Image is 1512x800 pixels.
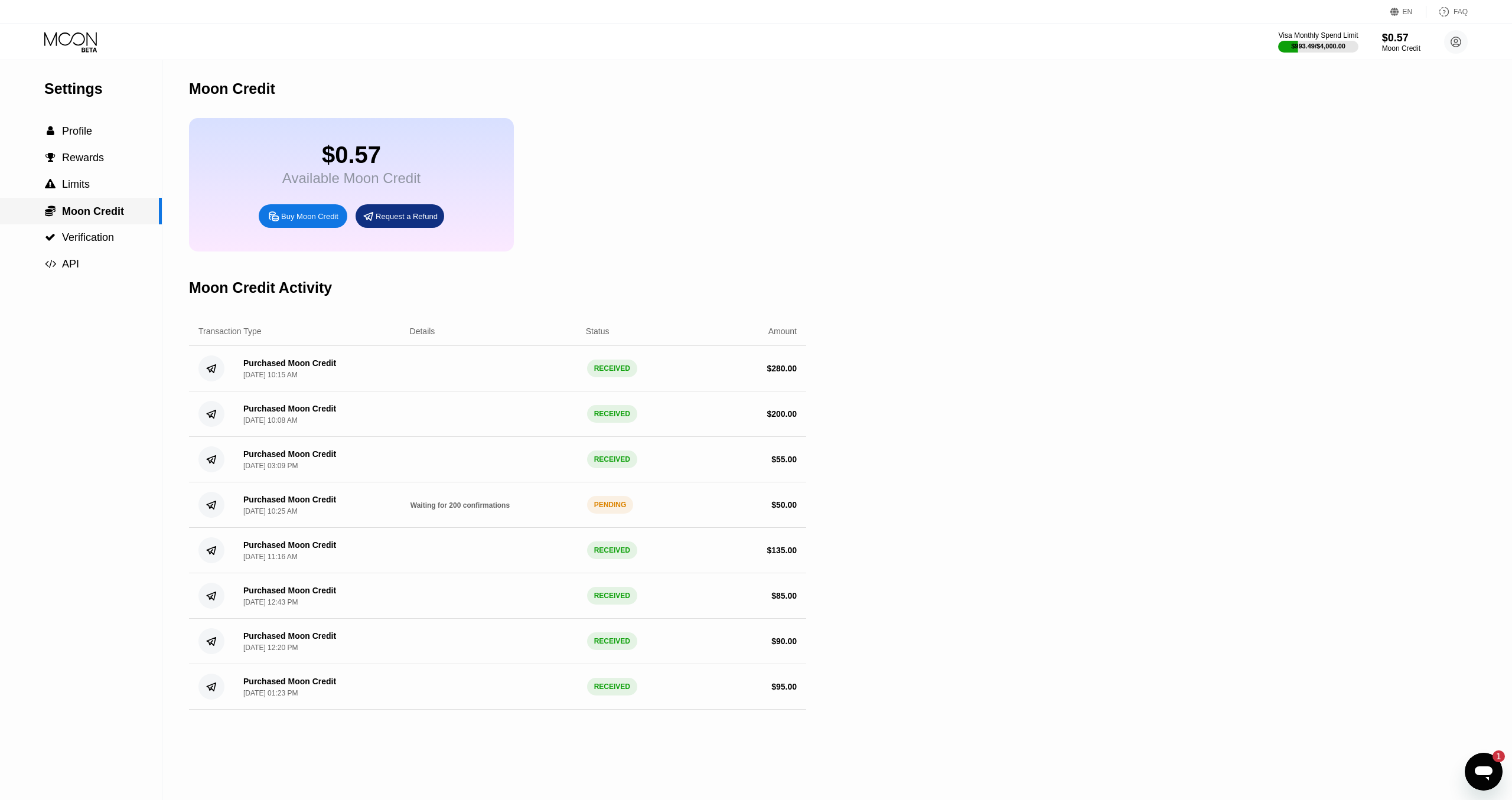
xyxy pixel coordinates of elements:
div: Request a Refund [356,204,444,228]
div: $ 90.00 [771,636,797,646]
div: Moon Credit [1382,44,1420,53]
div:  [44,152,56,163]
div: FAQ [1454,8,1468,16]
div: Available Moon Credit [282,170,421,187]
div: Visa Monthly Spend Limit [1278,31,1358,40]
div: Settings [44,80,162,97]
div: Visa Monthly Spend Limit$993.49/$4,000.00 [1278,31,1358,53]
div:  [44,232,56,243]
span:  [45,232,56,243]
div: Purchased Moon Credit [243,358,336,368]
div: $ 85.00 [771,591,797,600]
span: Verification [62,231,114,243]
div:  [44,179,56,190]
div: Purchased Moon Credit [243,404,336,413]
iframe: Anzahl ungelesener Nachrichten [1481,750,1505,762]
div: Amount [768,326,797,336]
div: Status [586,326,610,336]
div: RECEIVED [587,541,637,559]
div: [DATE] 10:15 AM [243,371,298,379]
div: [DATE] 10:25 AM [243,507,298,515]
div: $ 55.00 [771,455,797,464]
div: EN [1403,8,1413,16]
span:  [45,205,56,217]
div: [DATE] 10:08 AM [243,416,298,425]
div:  [44,126,56,136]
div:  [44,205,56,217]
div: RECEIVED [587,450,637,468]
div: $ 135.00 [767,546,797,555]
span: Rewards [62,152,104,164]
div: Buy Moon Credit [281,211,338,221]
div: Purchased Moon Credit [243,631,336,641]
div: Purchased Moon Credit [243,495,336,504]
div: $0.57 [282,142,421,168]
div: PENDING [587,496,634,514]
div: $993.49 / $4,000.00 [1291,43,1345,50]
div: [DATE] 11:16 AM [243,553,298,561]
div: Moon Credit [189,80,275,97]
span: Waiting for 200 confirmations [410,501,510,510]
div: Details [410,326,435,336]
span:  [45,152,56,163]
div: $0.57Moon Credit [1382,32,1420,53]
span: API [62,258,79,270]
div: $ 95.00 [771,682,797,691]
div: Purchased Moon Credit [243,677,336,686]
div: $ 280.00 [767,364,797,373]
div: [DATE] 12:43 PM [243,598,298,606]
div: Transaction Type [198,326,262,336]
div: RECEIVED [587,405,637,423]
div: Buy Moon Credit [259,204,347,228]
span:  [45,259,56,269]
div: Purchased Moon Credit [243,540,336,550]
span:  [45,179,56,190]
div: $ 50.00 [771,500,797,510]
div: RECEIVED [587,360,637,377]
div: Moon Credit Activity [189,279,332,296]
div: RECEIVED [587,678,637,695]
div: $ 200.00 [767,409,797,419]
span:  [47,126,54,136]
span: Moon Credit [62,205,124,217]
div: [DATE] 12:20 PM [243,644,298,652]
div: [DATE] 03:09 PM [243,462,298,470]
div: $0.57 [1382,32,1420,44]
span: Limits [62,178,90,190]
div: RECEIVED [587,587,637,605]
div: Purchased Moon Credit [243,586,336,595]
span: Profile [62,125,92,137]
div: Request a Refund [376,211,438,221]
div: Purchased Moon Credit [243,449,336,459]
div: [DATE] 01:23 PM [243,689,298,697]
div: EN [1390,6,1426,18]
div: RECEIVED [587,632,637,650]
div: FAQ [1426,6,1468,18]
iframe: Schaltfläche zum Öffnen des Messaging-Fensters, 1 ungelesene Nachricht [1465,753,1503,791]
